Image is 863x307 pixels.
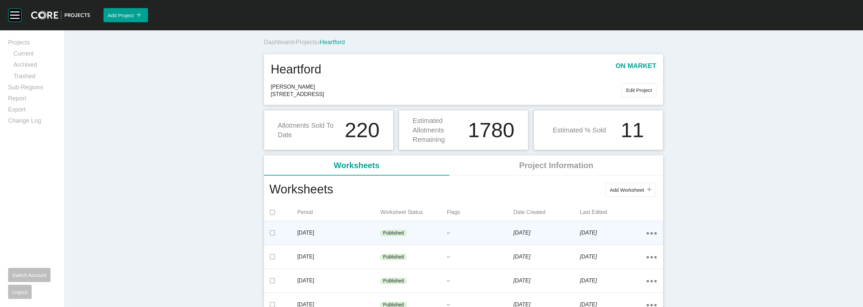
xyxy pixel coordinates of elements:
h1: 11 [621,120,644,141]
span: Add Project [108,12,134,18]
span: [PERSON_NAME] [271,83,622,91]
button: Switch Account [8,268,51,282]
a: Dashboard [264,39,294,45]
a: Report [8,94,56,105]
p: Period [297,209,381,216]
a: Projects [8,38,56,50]
p: [DATE] [580,229,646,237]
p: Date Created [513,209,580,216]
a: Trashed [13,72,56,83]
p: -- [447,254,513,260]
span: Heartford [320,39,345,45]
span: › [318,39,320,45]
p: Published [383,230,404,237]
button: Add Worksheet [605,183,656,197]
p: [DATE] [297,229,381,237]
p: -- [447,278,513,284]
p: Allotments Sold To Date [278,121,341,140]
h1: Heartford [271,61,321,78]
a: Projects [296,39,318,45]
p: Worksheet Status [380,209,447,216]
button: Edit Project [622,83,656,97]
p: [DATE] [513,277,580,284]
p: [DATE] [513,253,580,260]
li: Project Information [449,155,663,176]
p: Estimated Allotments Remaining [413,116,464,144]
span: Edit Project [626,87,652,93]
p: -- [447,230,513,237]
h1: 220 [345,120,380,141]
p: Published [383,254,404,260]
h1: 1780 [468,120,514,141]
p: [DATE] [580,253,646,260]
button: Logout [8,285,32,299]
button: Add Project [103,8,148,22]
span: Switch Account [12,272,47,278]
span: Logout [12,289,28,295]
p: Last Edited [580,209,646,216]
h1: Worksheets [269,181,333,198]
a: Export [8,105,56,117]
p: on market [616,61,656,78]
p: [DATE] [580,277,646,284]
a: Current [13,50,56,61]
span: [STREET_ADDRESS] [271,91,622,98]
p: [DATE] [297,253,381,260]
li: Worksheets [264,155,449,176]
img: core-logo-dark.3138cae2.png [31,11,90,20]
span: Add Worksheet [610,187,644,193]
p: Published [383,278,404,284]
p: Flags [447,209,513,216]
a: Change Log [8,117,56,128]
span: › [294,39,296,45]
p: [DATE] [297,277,381,284]
a: Sub-Regions [8,83,56,94]
a: Archived [13,61,56,72]
p: Estimated % Sold [553,125,606,135]
p: [DATE] [513,229,580,237]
